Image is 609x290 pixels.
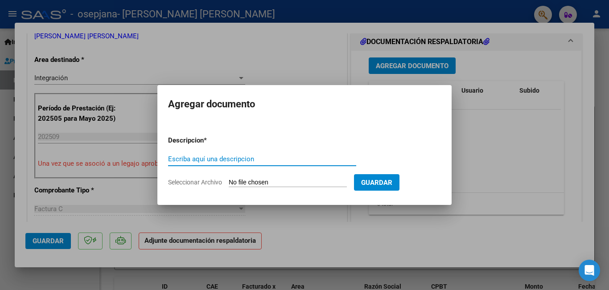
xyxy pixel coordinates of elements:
h2: Agregar documento [168,96,441,113]
span: Guardar [361,179,392,187]
p: Descripcion [168,135,250,146]
div: Open Intercom Messenger [579,260,600,281]
span: Seleccionar Archivo [168,179,222,186]
button: Guardar [354,174,399,191]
